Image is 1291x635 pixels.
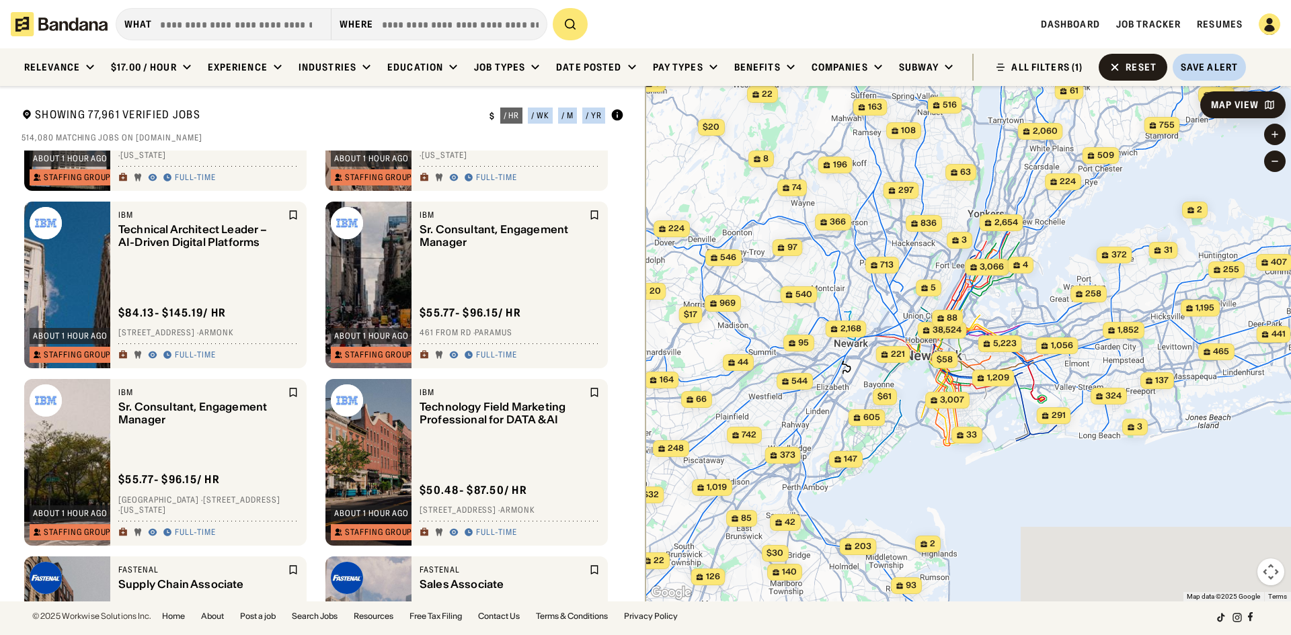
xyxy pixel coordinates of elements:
span: 224 [1060,176,1076,187]
div: Staffing Group [44,351,110,359]
span: 3 [1137,421,1142,433]
img: IBM logo [331,207,363,239]
span: 407 [1271,257,1287,268]
div: Save Alert [1181,61,1238,73]
div: Staffing Group [345,351,412,359]
span: 1,019 [707,482,727,493]
button: Map camera controls [1257,558,1284,585]
div: Staffing Group [44,528,110,536]
div: Fastenal [420,564,586,575]
div: Benefits [734,61,781,73]
span: 5 [931,282,936,294]
span: 22 [762,89,773,100]
div: [STREET_ADDRESS] · Armonk [118,328,299,339]
span: 31 [1164,245,1173,256]
div: [GEOGRAPHIC_DATA] · [STREET_ADDRESS] · [US_STATE] [118,140,299,161]
span: 516 [943,99,957,111]
span: 2 [930,538,935,550]
span: $61 [877,391,892,401]
span: 2,654 [994,217,1018,228]
a: Dashboard [1041,18,1100,30]
div: IBM [118,387,285,398]
div: / yr [586,112,602,120]
div: ALL FILTERS (1) [1011,62,1083,72]
span: $30 [767,548,783,558]
span: 140 [782,566,797,578]
img: Fastenal logo [30,562,62,594]
div: Education [387,61,443,73]
div: Sales Associate [420,578,586,591]
div: about 1 hour ago [33,509,108,517]
span: 713 [880,259,894,271]
span: 297 [898,185,914,196]
span: 224 [668,223,684,235]
span: 95 [798,337,809,349]
span: 38,524 [933,325,962,336]
span: 22 [654,555,664,566]
div: Full-time [476,350,517,361]
span: 137 [1155,375,1169,386]
span: 8 [655,78,660,89]
div: 514,080 matching jobs on [DOMAIN_NAME] [22,132,624,143]
span: 540 [795,289,812,300]
div: Date Posted [556,61,621,73]
div: / m [561,112,574,120]
span: $20 [703,122,719,132]
div: what [124,18,152,30]
span: 605 [863,412,880,423]
a: Home [162,612,185,620]
div: Supply Chain Associate [118,578,285,591]
div: Staffing Group [44,173,110,181]
span: 93 [906,580,916,591]
span: $32 [643,489,659,499]
a: Terms (opens in new tab) [1268,593,1287,600]
span: 88 [947,312,957,324]
span: $58 [937,354,953,364]
span: Map data ©2025 Google [1187,593,1260,600]
span: 372 [1111,249,1127,261]
span: 4 [1023,259,1028,271]
div: Relevance [24,61,80,73]
div: IBM [118,210,285,220]
a: Open this area in Google Maps (opens a new window) [649,584,693,601]
span: 836 [921,218,937,229]
a: Search Jobs [292,612,338,620]
span: 433 [1213,89,1229,101]
div: [GEOGRAPHIC_DATA] · [STREET_ADDRESS] · [US_STATE] [420,140,600,161]
img: Fastenal logo [331,562,363,594]
span: 63 [960,167,971,178]
a: Contact Us [478,612,520,620]
span: 1,852 [1118,325,1139,336]
span: 441 [1272,329,1286,340]
div: about 1 hour ago [33,332,108,340]
div: Full-time [476,527,517,538]
a: Privacy Policy [624,612,678,620]
div: Full-time [175,350,216,361]
span: 742 [742,429,756,441]
div: Job Types [474,61,525,73]
span: $17 [684,309,697,319]
div: / hr [504,112,520,120]
div: IBM [420,387,586,398]
div: © 2025 Workwise Solutions Inc. [32,612,151,620]
div: [GEOGRAPHIC_DATA] · [STREET_ADDRESS] · [US_STATE] [118,495,299,515]
span: 3 [962,235,967,246]
img: IBM logo [331,384,363,417]
span: 61 [1070,85,1079,97]
span: 544 [791,376,808,387]
span: 221 [891,349,905,360]
div: Companies [812,61,868,73]
span: 108 [901,125,916,136]
a: Free Tax Filing [409,612,462,620]
span: 33 [966,429,977,441]
span: 164 [660,374,674,386]
div: $ [490,111,495,122]
span: 755 [1159,120,1175,131]
div: Staffing Group [345,173,412,181]
a: Resumes [1197,18,1243,30]
div: [STREET_ADDRESS] · Armonk [420,505,600,516]
span: 44 [738,357,748,368]
div: grid [22,151,624,601]
span: 20 [650,286,661,297]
